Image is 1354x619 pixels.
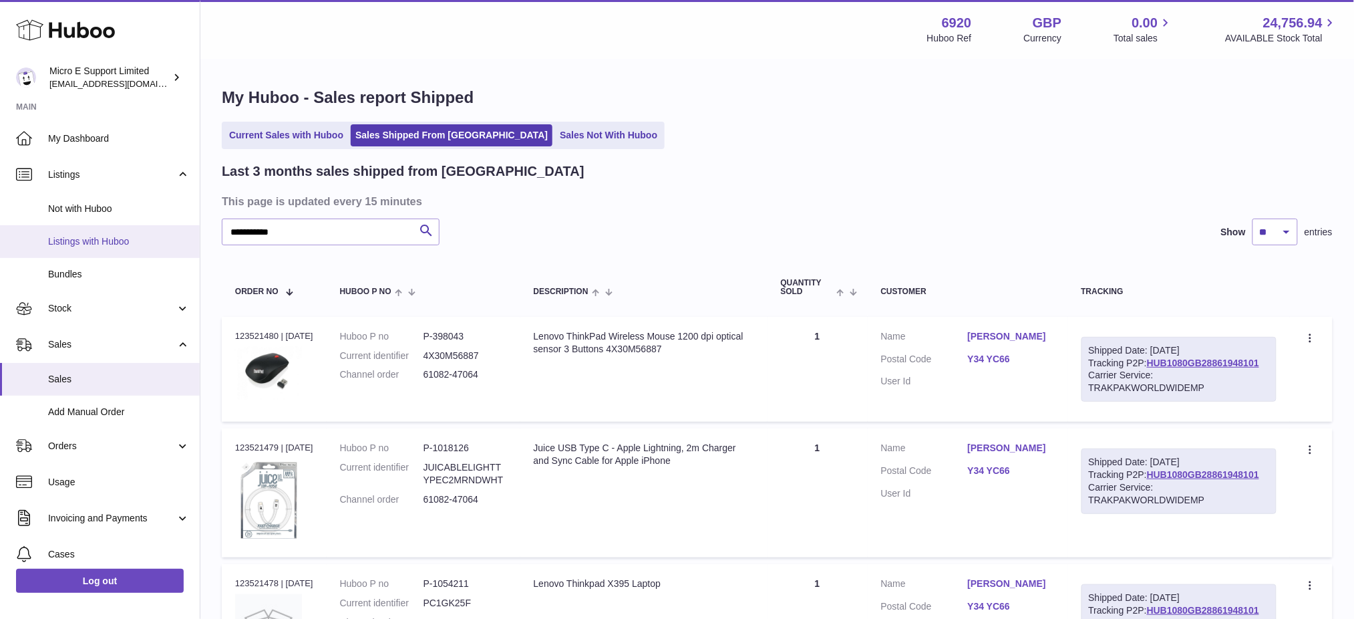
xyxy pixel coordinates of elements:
[48,235,190,248] span: Listings with Huboo
[49,65,170,90] div: Micro E Support Limited
[16,569,184,593] a: Log out
[48,406,190,418] span: Add Manual Order
[48,476,190,489] span: Usage
[1024,32,1062,45] div: Currency
[1132,14,1158,32] span: 0.00
[48,548,190,561] span: Cases
[1263,14,1323,32] span: 24,756.94
[942,14,972,32] strong: 6920
[1033,14,1061,32] strong: GBP
[48,512,176,525] span: Invoicing and Payments
[48,168,176,181] span: Listings
[48,203,190,215] span: Not with Huboo
[48,268,190,281] span: Bundles
[48,132,190,145] span: My Dashboard
[48,302,176,315] span: Stock
[48,338,176,351] span: Sales
[48,373,190,386] span: Sales
[16,68,36,88] img: internalAdmin-6920@internal.huboo.com
[1225,14,1338,45] a: 24,756.94 AVAILABLE Stock Total
[48,440,176,453] span: Orders
[49,78,196,89] span: [EMAIL_ADDRESS][DOMAIN_NAME]
[927,32,972,45] div: Huboo Ref
[1114,32,1173,45] span: Total sales
[1114,14,1173,45] a: 0.00 Total sales
[1225,32,1338,45] span: AVAILABLE Stock Total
